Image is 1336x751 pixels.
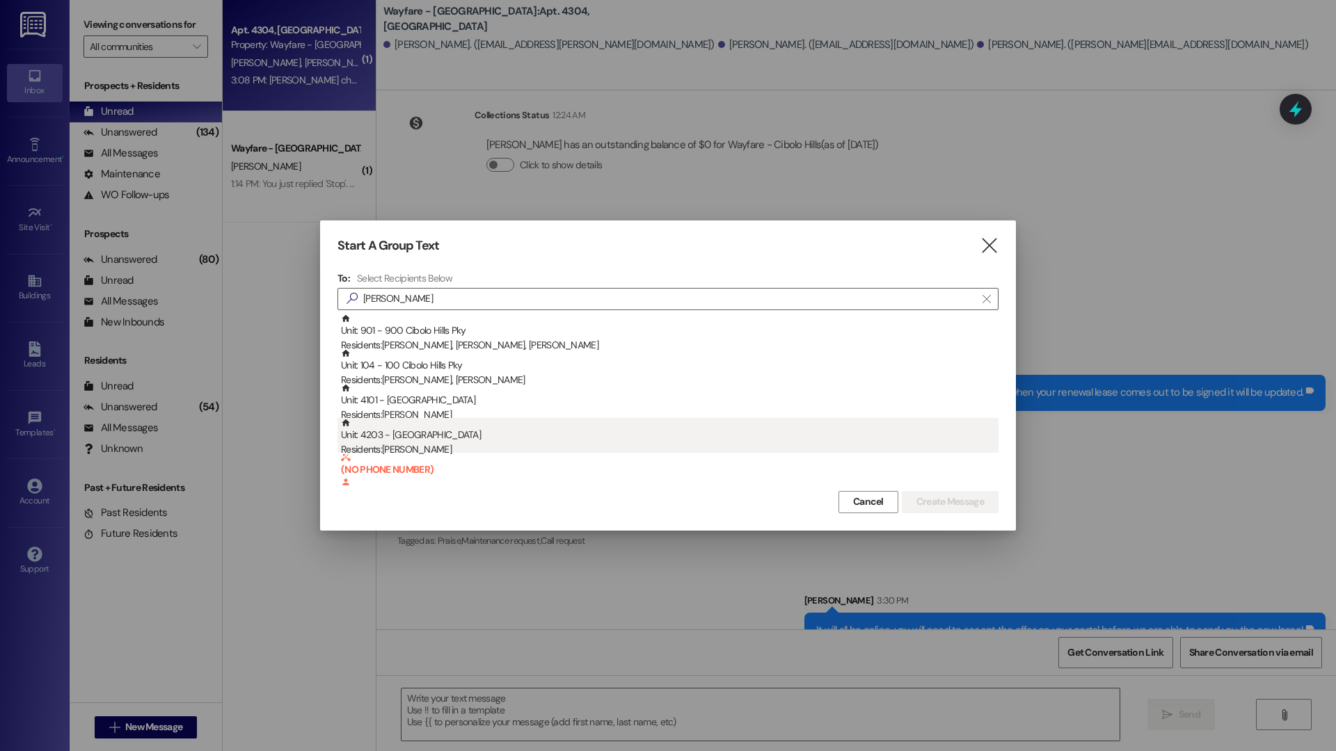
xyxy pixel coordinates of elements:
i:  [983,293,990,305]
span: Cancel [853,494,884,509]
div: : [PERSON_NAME] [341,453,999,502]
div: Unit: 4203 - [GEOGRAPHIC_DATA] [341,418,999,458]
button: Create Message [902,491,999,513]
h4: Select Recipients Below [357,272,452,284]
span: Create Message [916,494,984,509]
button: Cancel [838,491,898,513]
div: Unit: 4203 - [GEOGRAPHIC_DATA]Residents:[PERSON_NAME] [337,418,999,453]
div: Residents: [PERSON_NAME] [341,407,999,422]
h3: Start A Group Text [337,238,439,254]
div: Unit: 901 - 900 Cibolo Hills PkyResidents:[PERSON_NAME], [PERSON_NAME], [PERSON_NAME] [337,314,999,348]
div: Unit: 104 - 100 Cibolo Hills PkyResidents:[PERSON_NAME], [PERSON_NAME] [337,348,999,383]
div: Unit: 901 - 900 Cibolo Hills Pky [341,314,999,353]
div: Unit: 4101 - [GEOGRAPHIC_DATA]Residents:[PERSON_NAME] [337,383,999,418]
input: Search for any contact or apartment [363,289,976,309]
div: Residents: [PERSON_NAME] [341,442,999,457]
div: Residents: [PERSON_NAME], [PERSON_NAME], [PERSON_NAME] [341,338,999,353]
div: Unit: 104 - 100 Cibolo Hills Pky [341,348,999,388]
div: Residents: [PERSON_NAME], [PERSON_NAME] [341,373,999,387]
h3: To: [337,272,350,284]
div: Unit: 4101 - [GEOGRAPHIC_DATA] [341,383,999,423]
i:  [980,239,999,253]
b: (NO PHONE NUMBER) [341,453,999,476]
div: (NO PHONE NUMBER) : [PERSON_NAME] [337,453,999,487]
button: Clear text [976,289,998,309]
i:  [341,291,363,306]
